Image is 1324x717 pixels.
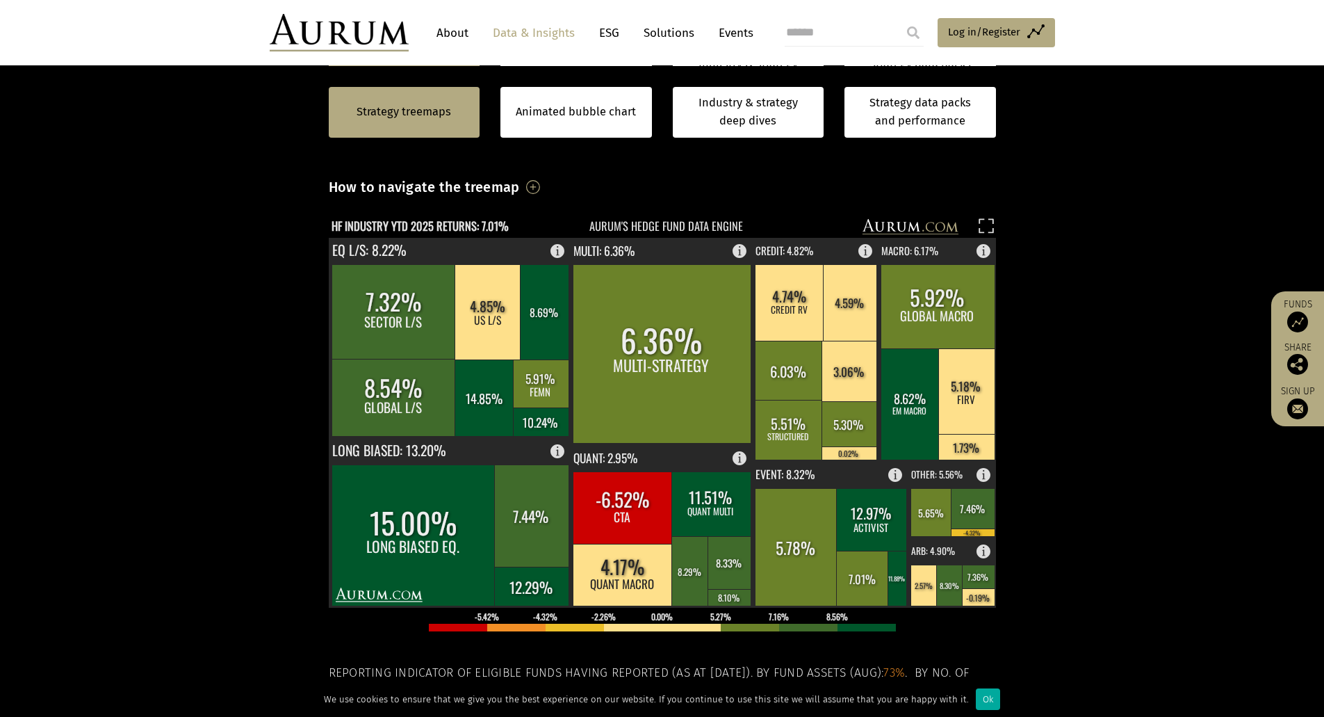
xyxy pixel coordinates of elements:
[329,664,996,701] h5: Reporting indicator of eligible funds having reported (as at [DATE]). By fund assets (Aug): . By ...
[1278,343,1317,375] div: Share
[637,20,701,46] a: Solutions
[883,666,905,680] span: 73%
[516,103,636,121] a: Animated bubble chart
[486,20,582,46] a: Data & Insights
[976,688,1000,710] div: Ok
[948,24,1020,40] span: Log in/Register
[1278,298,1317,332] a: Funds
[329,175,520,199] h3: How to navigate the treemap
[844,87,996,138] a: Strategy data packs and performance
[673,87,824,138] a: Industry & strategy deep dives
[712,20,753,46] a: Events
[938,18,1055,47] a: Log in/Register
[1278,385,1317,419] a: Sign up
[1287,354,1308,375] img: Share this post
[899,19,927,47] input: Submit
[270,14,409,51] img: Aurum
[430,20,475,46] a: About
[357,103,451,121] a: Strategy treemaps
[1287,312,1308,332] img: Access Funds
[1287,398,1308,419] img: Sign up to our newsletter
[592,20,626,46] a: ESG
